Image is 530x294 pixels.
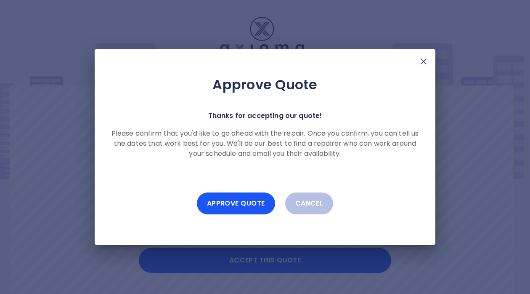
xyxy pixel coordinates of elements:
[208,110,322,122] p: Thanks for accepting our quote!
[285,192,334,214] button: Cancel
[108,128,422,159] p: Please confirm that you'd like to go ahead with the repair. Once you confirm, you can tell us the...
[197,192,275,214] button: Approve Quote
[108,76,422,93] h2: Approve Quote
[419,56,429,67] img: X Mark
